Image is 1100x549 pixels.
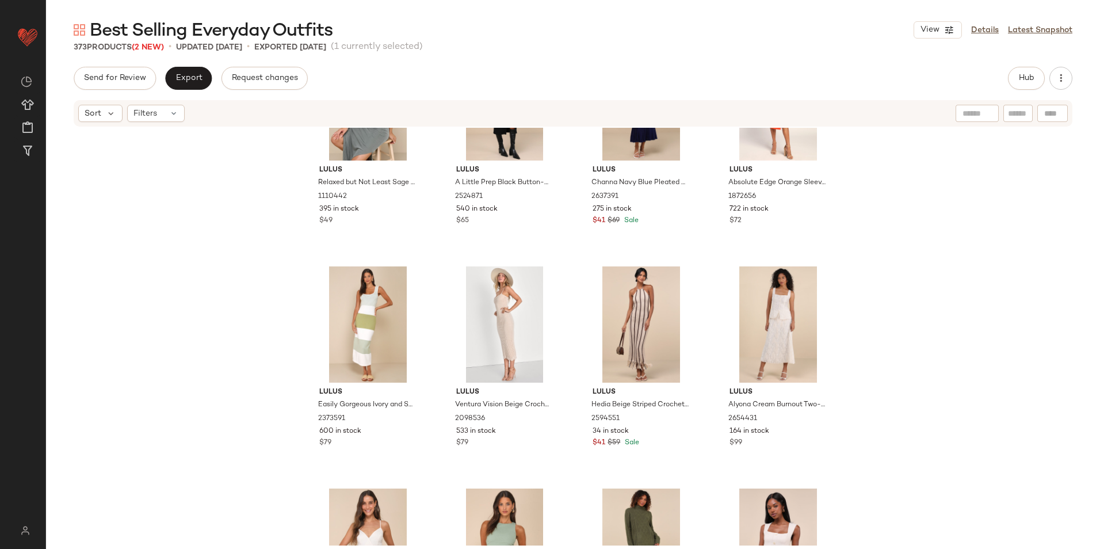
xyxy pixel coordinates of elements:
[456,216,469,226] span: $65
[593,438,605,448] span: $41
[729,387,827,398] span: Lulus
[591,400,689,410] span: Hedia Beige Striped Crochet Halter Fringe Midi Dress
[133,108,157,120] span: Filters
[728,178,826,188] span: Absolute Edge Orange Sleeveless Two-Piece Bodycon Midi Dress
[331,40,423,54] span: (1 currently selected)
[74,41,164,54] div: Products
[231,74,298,83] span: Request changes
[455,178,552,188] span: A Little Prep Black Button-Up Bodycon Midi Dress
[456,204,498,215] span: 540 in stock
[591,192,618,202] span: 2637391
[83,74,146,83] span: Send for Review
[90,20,333,43] span: Best Selling Everyday Outfits
[319,204,359,215] span: 395 in stock
[176,41,242,54] p: updated [DATE]
[456,438,468,448] span: $79
[728,400,826,410] span: Alyona Cream Burnout Two-Piece Pleated Midi Dress
[319,438,331,448] span: $79
[729,438,742,448] span: $99
[74,24,85,36] img: svg%3e
[608,438,620,448] span: $59
[318,192,347,202] span: 1110442
[319,216,333,226] span: $49
[74,67,156,90] button: Send for Review
[593,204,632,215] span: 275 in stock
[622,217,639,224] span: Sale
[455,400,552,410] span: Ventura Vision Beige Crochet Lace-Up Midi Dress
[456,165,553,176] span: Lulus
[729,426,769,437] span: 164 in stock
[16,25,39,48] img: heart_red.DM2ytmEG.svg
[1008,67,1045,90] button: Hub
[319,387,417,398] span: Lulus
[169,40,171,54] span: •
[132,43,164,52] span: (2 New)
[319,165,417,176] span: Lulus
[319,426,361,437] span: 600 in stock
[583,266,699,383] img: 12476021_2594551.jpg
[14,526,36,535] img: svg%3e
[608,216,620,226] span: $69
[593,426,629,437] span: 34 in stock
[591,414,620,424] span: 2594551
[455,192,483,202] span: 2524871
[85,108,101,120] span: Sort
[729,216,742,226] span: $72
[318,414,345,424] span: 2373591
[728,192,756,202] span: 1872656
[21,76,32,87] img: svg%3e
[593,216,605,226] span: $41
[175,74,202,83] span: Export
[920,25,939,35] span: View
[729,204,769,215] span: 722 in stock
[247,40,250,54] span: •
[74,43,87,52] span: 373
[447,266,563,383] img: 10222201_2098536.jpg
[971,24,999,36] a: Details
[455,414,485,424] span: 2098536
[622,439,639,447] span: Sale
[318,178,415,188] span: Relaxed but Not Least Sage Green Ribbed Sleeveless Maxi Dress
[591,178,689,188] span: Channa Navy Blue Pleated Hem Midi Dress
[1018,74,1034,83] span: Hub
[318,400,415,410] span: Easily Gorgeous Ivory and Sage Green Striped Midi Sweater Dress
[254,41,326,54] p: Exported [DATE]
[310,266,426,383] img: 11574101_2373591.jpg
[456,426,496,437] span: 533 in stock
[728,414,757,424] span: 2654431
[165,67,212,90] button: Export
[456,387,553,398] span: Lulus
[720,266,836,383] img: 12746101_2654431.jpg
[593,387,690,398] span: Lulus
[729,165,827,176] span: Lulus
[593,165,690,176] span: Lulus
[1008,24,1072,36] a: Latest Snapshot
[221,67,308,90] button: Request changes
[914,21,962,39] button: View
